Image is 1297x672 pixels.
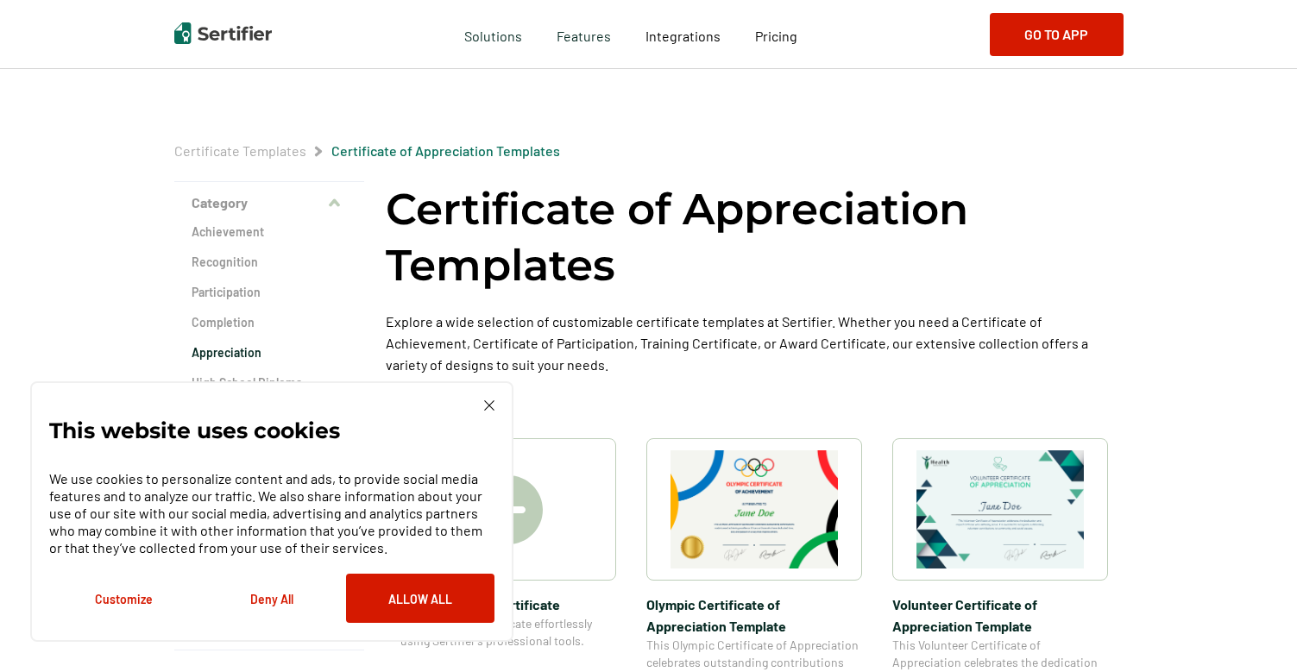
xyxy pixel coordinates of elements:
[174,182,364,223] button: Category
[198,574,346,623] button: Deny All
[331,142,560,159] a: Certificate of Appreciation Templates
[174,142,560,160] div: Breadcrumb
[331,142,560,160] span: Certificate of Appreciation Templates
[192,344,347,361] a: Appreciation
[49,422,340,439] p: This website uses cookies
[464,23,522,45] span: Solutions
[990,13,1124,56] button: Go to App
[192,314,347,331] a: Completion
[49,470,494,556] p: We use cookies to personalize content and ads, to provide social media features and to analyze ou...
[755,23,797,45] a: Pricing
[174,142,306,160] span: Certificate Templates
[174,142,306,159] a: Certificate Templates
[192,254,347,271] a: Recognition
[646,593,862,637] span: Olympic Certificate of Appreciation​ Template
[192,284,347,301] a: Participation
[484,400,494,411] img: Cookie Popup Close
[645,28,721,44] span: Integrations
[671,450,838,568] img: Olympic Certificate of Appreciation​ Template
[557,23,611,45] span: Features
[386,311,1124,375] p: Explore a wide selection of customizable certificate templates at Sertifier. Whether you need a C...
[192,223,347,241] a: Achievement
[192,374,347,392] a: High School Diploma
[755,28,797,44] span: Pricing
[386,181,1124,293] h1: Certificate of Appreciation Templates
[892,593,1108,637] span: Volunteer Certificate of Appreciation Template
[174,223,364,526] div: Category
[916,450,1084,568] img: Volunteer Certificate of Appreciation Template
[174,22,272,44] img: Sertifier | Digital Credentialing Platform
[346,574,494,623] button: Allow All
[49,574,198,623] button: Customize
[645,23,721,45] a: Integrations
